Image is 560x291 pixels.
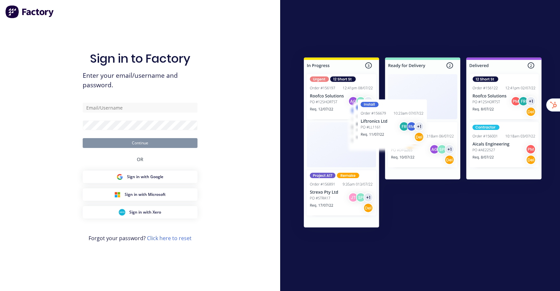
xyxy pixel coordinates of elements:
h1: Sign in to Factory [90,52,190,66]
span: Enter your email/username and password. [83,71,197,90]
button: Continue [83,138,197,148]
button: Microsoft Sign inSign in with Microsoft [83,188,197,201]
a: Click here to reset [147,235,192,242]
img: Microsoft Sign in [114,191,121,198]
img: Google Sign in [116,174,123,180]
input: Email/Username [83,103,197,113]
span: Sign in with Xero [129,209,161,215]
span: Sign in with Google [127,174,163,180]
div: OR [137,148,143,171]
img: Sign in [289,44,556,243]
img: Xero Sign in [119,209,125,216]
button: Google Sign inSign in with Google [83,171,197,183]
button: Xero Sign inSign in with Xero [83,206,197,218]
span: Sign in with Microsoft [125,192,166,197]
img: Factory [5,5,54,18]
span: Forgot your password? [89,234,192,242]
